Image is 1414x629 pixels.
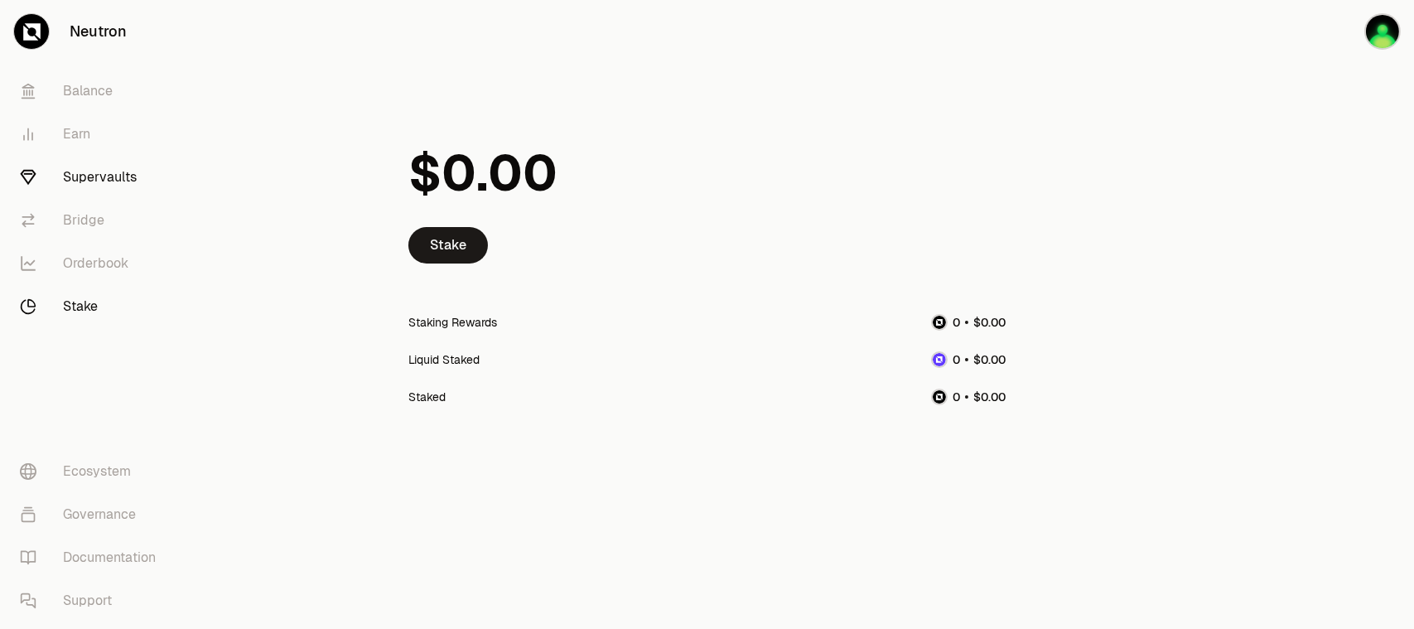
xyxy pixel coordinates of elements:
[933,390,946,404] img: NTRN Logo
[408,351,480,368] div: Liquid Staked
[7,70,179,113] a: Balance
[7,579,179,622] a: Support
[7,156,179,199] a: Supervaults
[933,316,946,329] img: NTRN Logo
[7,285,179,328] a: Stake
[7,450,179,493] a: Ecosystem
[7,536,179,579] a: Documentation
[7,199,179,242] a: Bridge
[7,113,179,156] a: Earn
[408,227,488,264] a: Stake
[408,314,497,331] div: Staking Rewards
[7,493,179,536] a: Governance
[1364,13,1401,50] img: cold wallet 60
[933,353,946,366] img: dNTRN Logo
[408,389,446,405] div: Staked
[7,242,179,285] a: Orderbook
